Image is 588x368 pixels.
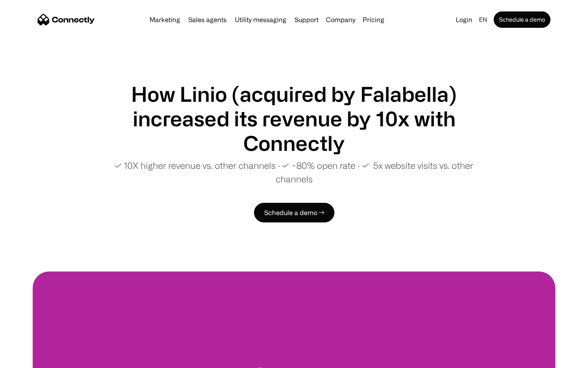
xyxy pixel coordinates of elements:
[476,14,492,25] div: en
[479,14,487,25] div: en
[359,16,388,23] a: Pricing
[146,16,183,23] a: Marketing
[16,354,49,365] ul: Language list
[291,16,322,23] a: Support
[323,14,358,25] div: Company
[254,203,334,222] a: Schedule a demo →
[8,353,49,365] aside: Language selected: English
[326,14,355,25] div: Company
[494,11,550,28] a: Schedule a demo
[232,16,290,23] a: Utility messaging
[98,159,490,186] p: ✓ 10X higher revenue vs. other channels ∙ ✓ ~80% open rate ∙ ✓ 5x website visits vs. other channels
[452,14,476,25] a: Login
[185,16,230,23] a: Sales agents
[98,82,490,155] h1: How Linio (acquired by Falabella) increased its revenue by 10x with Connectly
[38,13,95,26] a: home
